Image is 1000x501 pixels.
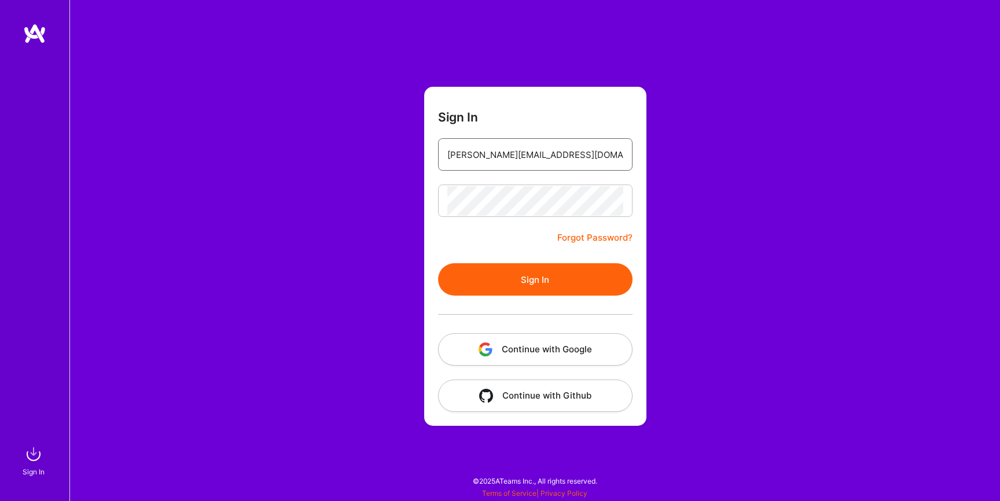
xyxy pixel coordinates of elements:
button: Continue with Github [438,380,633,412]
a: sign inSign In [24,443,45,478]
a: Forgot Password? [557,231,633,245]
button: Continue with Google [438,333,633,366]
img: logo [23,23,46,44]
div: Sign In [23,466,45,478]
input: Email... [447,140,623,170]
img: sign in [22,443,45,466]
button: Sign In [438,263,633,296]
span: | [482,489,587,498]
h3: Sign In [438,110,478,124]
a: Terms of Service [482,489,536,498]
img: icon [479,342,492,356]
img: icon [479,389,493,403]
a: Privacy Policy [541,489,587,498]
div: © 2025 ATeams Inc., All rights reserved. [69,466,1000,495]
